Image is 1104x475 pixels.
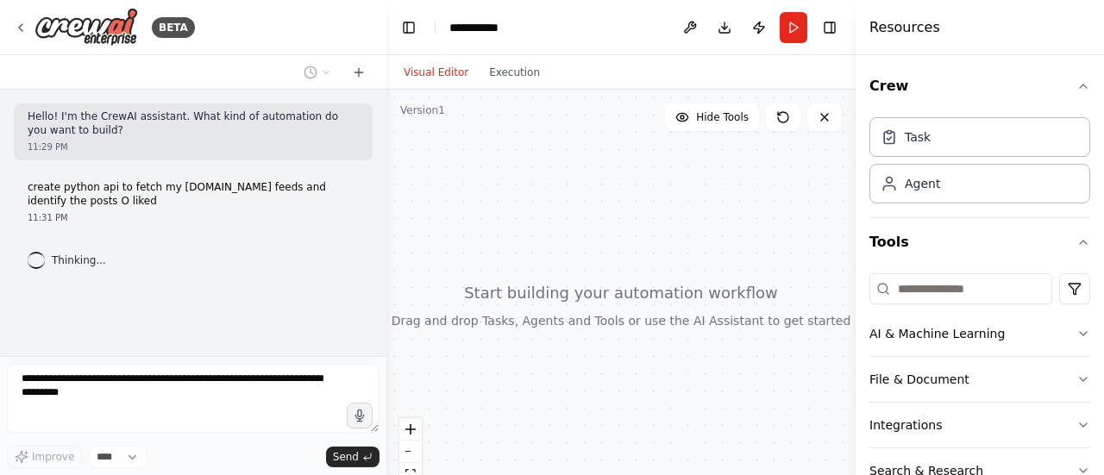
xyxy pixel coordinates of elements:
[28,211,359,224] div: 11:31 PM
[905,175,940,192] div: Agent
[28,141,359,153] div: 11:29 PM
[28,110,359,137] p: Hello! I'm the CrewAI assistant. What kind of automation do you want to build?
[869,218,1090,266] button: Tools
[869,357,1090,402] button: File & Document
[869,403,1090,447] button: Integrations
[345,62,373,83] button: Start a new chat
[347,403,373,428] button: Click to speak your automation idea
[28,181,359,208] p: create python api to fetch my [DOMAIN_NAME] feeds and identify the posts O liked
[152,17,195,38] div: BETA
[696,110,749,124] span: Hide Tools
[326,447,379,467] button: Send
[905,128,931,146] div: Task
[393,62,479,83] button: Visual Editor
[397,16,421,40] button: Hide left sidebar
[818,16,842,40] button: Hide right sidebar
[52,253,106,267] span: Thinking...
[869,311,1090,356] button: AI & Machine Learning
[665,103,759,131] button: Hide Tools
[449,19,509,36] nav: breadcrumb
[34,8,138,47] img: Logo
[333,450,359,464] span: Send
[869,110,1090,217] div: Crew
[869,62,1090,110] button: Crew
[399,441,422,463] button: zoom out
[400,103,445,117] div: Version 1
[869,17,940,38] h4: Resources
[479,62,550,83] button: Execution
[7,446,82,468] button: Improve
[399,418,422,441] button: zoom in
[297,62,338,83] button: Switch to previous chat
[32,450,74,464] span: Improve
